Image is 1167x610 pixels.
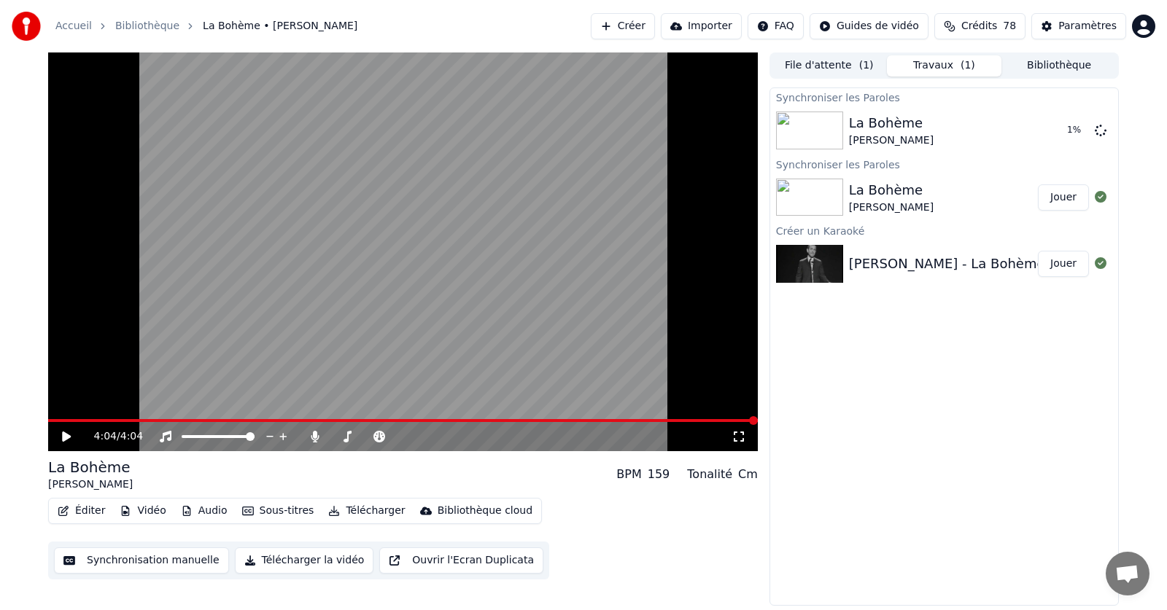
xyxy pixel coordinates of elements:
div: BPM [616,466,641,483]
button: Bibliothèque [1001,55,1117,77]
a: Accueil [55,19,92,34]
div: 1 % [1067,125,1089,136]
button: Jouer [1038,184,1089,211]
div: La Bohème [849,113,934,133]
span: ( 1 ) [859,58,874,73]
nav: breadcrumb [55,19,357,34]
span: 4:04 [120,429,143,444]
button: Crédits78 [934,13,1026,39]
button: File d'attente [772,55,887,77]
span: ( 1 ) [961,58,975,73]
div: Tonalité [687,466,732,483]
button: Éditer [52,501,111,521]
button: Télécharger [322,501,411,521]
button: Sous-titres [236,501,320,521]
div: [PERSON_NAME] [48,477,133,492]
div: Paramètres [1058,19,1117,34]
div: Cm [738,466,758,483]
button: Ouvrir l'Ecran Duplicata [379,547,543,574]
button: Audio [175,501,233,521]
div: 159 [648,466,670,483]
button: FAQ [748,13,804,39]
img: youka [12,12,41,41]
button: Paramètres [1031,13,1126,39]
div: Synchroniser les Paroles [770,88,1118,106]
button: Synchronisation manuelle [54,547,229,574]
button: Télécharger la vidéo [235,547,374,574]
div: [PERSON_NAME] [849,200,934,215]
div: Créer un Karaoké [770,222,1118,239]
div: / [94,429,129,444]
button: Créer [591,13,655,39]
span: 4:04 [94,429,117,444]
span: 78 [1003,19,1016,34]
button: Jouer [1038,251,1089,277]
div: La Bohème [48,457,133,477]
a: Bibliothèque [115,19,179,34]
div: Bibliothèque cloud [438,504,532,518]
div: Ouvrir le chat [1106,552,1149,595]
div: Synchroniser les Paroles [770,155,1118,173]
button: Vidéo [114,501,171,521]
span: La Bohème • [PERSON_NAME] [203,19,357,34]
span: Crédits [961,19,997,34]
div: [PERSON_NAME] [849,133,934,148]
button: Guides de vidéo [810,13,928,39]
div: [PERSON_NAME] - La Bohème [849,254,1045,274]
div: La Bohème [849,180,934,200]
button: Travaux [887,55,1002,77]
button: Importer [661,13,742,39]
